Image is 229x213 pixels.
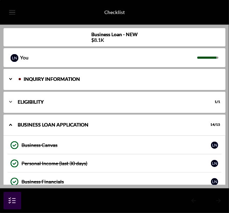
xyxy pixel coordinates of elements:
[104,9,125,15] b: Checklist
[91,32,138,37] b: Business Loan - NEW
[7,154,222,173] a: Personal Income (last 30 days)LN
[20,52,197,64] div: You
[208,123,220,127] div: 14 / 15
[18,100,203,104] div: ELIGIBILITY
[21,161,211,166] div: Personal Income (last 30 days)
[211,160,218,167] div: L N
[211,178,218,185] div: L N
[21,179,211,185] div: Business Financials
[211,142,218,149] div: L N
[91,37,138,43] div: $8.1K
[18,123,203,127] div: BUSINESS LOAN APPLICATION
[24,77,217,81] div: INQUIRY INFORMATION
[7,173,222,191] a: Business FinancialsLN
[208,100,220,104] div: 1 / 1
[21,142,211,148] div: Business Canvas
[7,136,222,154] a: Business CanvasLN
[11,54,18,62] div: L N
